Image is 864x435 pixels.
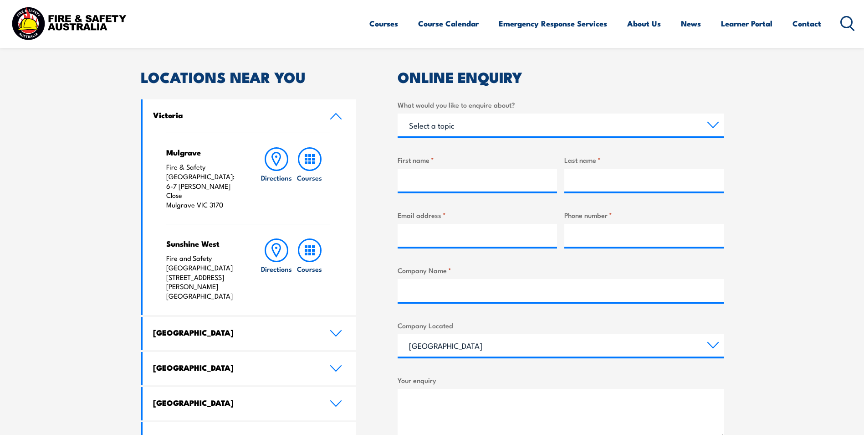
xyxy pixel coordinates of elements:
[297,264,322,274] h6: Courses
[627,11,661,36] a: About Us
[398,320,724,331] label: Company Located
[166,254,242,301] p: Fire and Safety [GEOGRAPHIC_DATA] [STREET_ADDRESS][PERSON_NAME] [GEOGRAPHIC_DATA]
[398,70,724,83] h2: ONLINE ENQUIRY
[261,264,292,274] h6: Directions
[564,155,724,165] label: Last name
[297,173,322,182] h6: Courses
[418,11,479,36] a: Course Calendar
[261,173,292,182] h6: Directions
[499,11,607,36] a: Emergency Response Services
[260,147,293,210] a: Directions
[153,362,316,373] h4: [GEOGRAPHIC_DATA]
[260,238,293,301] a: Directions
[153,398,316,408] h4: [GEOGRAPHIC_DATA]
[681,11,701,36] a: News
[166,238,242,249] h4: Sunshine West
[143,352,357,385] a: [GEOGRAPHIC_DATA]
[398,155,557,165] label: First name
[141,70,357,83] h2: LOCATIONS NEAR YOU
[153,327,316,337] h4: [GEOGRAPHIC_DATA]
[398,375,724,385] label: Your enquiry
[143,99,357,133] a: Victoria
[293,147,326,210] a: Courses
[398,99,724,110] label: What would you like to enquire about?
[143,387,357,420] a: [GEOGRAPHIC_DATA]
[369,11,398,36] a: Courses
[564,210,724,220] label: Phone number
[398,210,557,220] label: Email address
[721,11,772,36] a: Learner Portal
[153,110,316,120] h4: Victoria
[398,265,724,275] label: Company Name
[293,238,326,301] a: Courses
[792,11,821,36] a: Contact
[143,317,357,350] a: [GEOGRAPHIC_DATA]
[166,162,242,210] p: Fire & Safety [GEOGRAPHIC_DATA]: 6-7 [PERSON_NAME] Close Mulgrave VIC 3170
[166,147,242,157] h4: Mulgrave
